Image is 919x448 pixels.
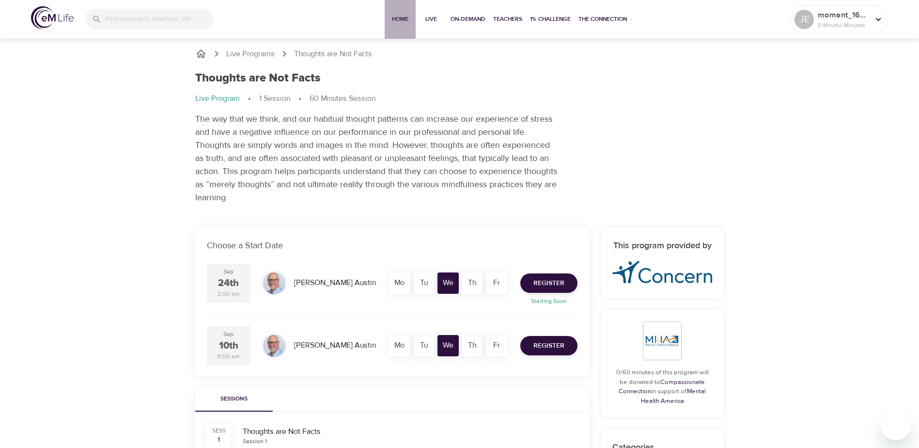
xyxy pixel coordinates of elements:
[195,93,724,105] nav: breadcrumb
[578,14,627,24] span: The Connection
[520,273,577,293] button: Register
[195,48,724,60] nav: breadcrumb
[259,93,290,104] p: 1 Session
[294,48,372,60] p: Thoughts are Not Facts
[243,437,267,446] div: Session 1
[462,335,483,356] div: Th
[612,261,713,284] img: concern-logo%20%281%29.png
[243,426,577,437] div: Thoughts are Not Facts
[226,48,275,60] a: Live Programs
[420,14,443,24] span: Live
[195,71,321,85] h1: Thoughts are Not Facts
[31,6,74,29] img: logo
[520,336,577,355] button: Register
[880,409,911,440] iframe: Button to launch messaging window
[794,10,814,29] div: JE
[530,14,571,24] span: 1% Challenge
[218,290,240,298] div: 2:00 pm
[195,93,240,104] p: Live Program
[217,352,240,361] div: 11:00 am
[106,9,213,30] input: Find programs, teachers, etc...
[533,277,564,289] span: Register
[212,427,226,435] div: SESS
[486,335,507,356] div: Fr
[218,435,220,445] div: 1
[641,387,706,405] a: Mental Health America
[413,272,435,294] div: Tu
[223,330,234,338] div: Sep
[619,378,705,396] a: Compassionate Connection
[389,335,410,356] div: Mo
[514,297,583,305] p: Starting Soon
[462,272,483,294] div: Th
[310,93,375,104] p: 60 Minutes Session
[486,272,507,294] div: Fr
[389,14,412,24] span: Home
[207,239,577,252] p: Choose a Start Date
[219,339,238,353] div: 10th
[612,368,713,406] p: 0/60 minutes of this program will be donated to in support of
[218,276,239,290] div: 24th
[612,239,713,253] h6: This program provided by
[413,335,435,356] div: Tu
[290,273,380,292] div: [PERSON_NAME] Austin
[201,394,267,404] span: Sessions
[533,340,564,352] span: Register
[223,268,234,276] div: Sep
[437,335,459,356] div: We
[437,272,459,294] div: We
[493,14,522,24] span: Teachers
[818,21,869,30] p: 0 Mindful Minutes
[290,336,380,355] div: [PERSON_NAME] Austin
[389,272,410,294] div: Mo
[451,14,485,24] span: On-Demand
[195,112,559,204] p: The way that we think, and our habitual thought patterns can increase our experience of stress an...
[818,9,869,21] p: moment_1661947134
